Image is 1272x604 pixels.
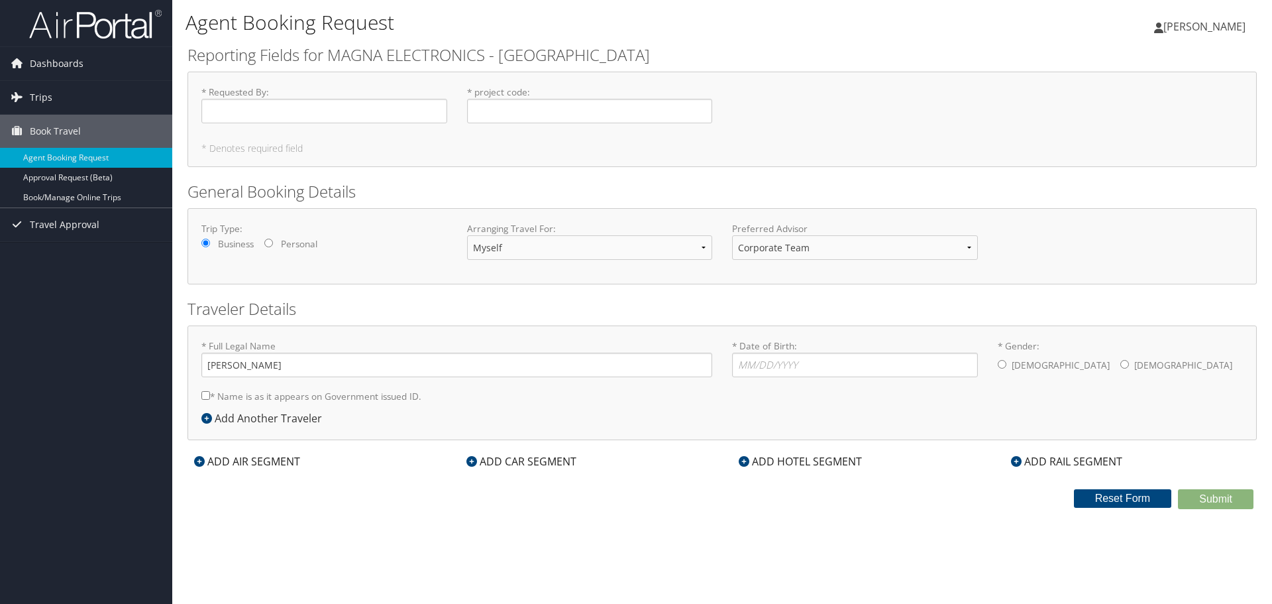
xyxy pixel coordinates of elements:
[30,81,52,114] span: Trips
[187,44,1257,66] h2: Reporting Fields for MAGNA ELECTRONICS - [GEOGRAPHIC_DATA]
[1074,489,1172,508] button: Reset Form
[201,99,447,123] input: * Requested By:
[732,453,869,469] div: ADD HOTEL SEGMENT
[732,353,978,377] input: * Date of Birth:
[201,353,712,377] input: * Full Legal Name
[1163,19,1245,34] span: [PERSON_NAME]
[201,339,712,377] label: * Full Legal Name
[218,237,254,251] label: Business
[187,180,1257,203] h2: General Booking Details
[998,339,1244,379] label: * Gender:
[467,222,713,235] label: Arranging Travel For:
[467,86,713,123] label: * project code :
[732,339,978,377] label: * Date of Birth:
[201,222,447,235] label: Trip Type:
[1004,453,1129,469] div: ADD RAIL SEGMENT
[1154,7,1259,46] a: [PERSON_NAME]
[201,144,1243,153] h5: * Denotes required field
[281,237,317,251] label: Personal
[30,115,81,148] span: Book Travel
[201,391,210,400] input: * Name is as it appears on Government issued ID.
[467,99,713,123] input: * project code:
[998,360,1006,369] input: * Gender:[DEMOGRAPHIC_DATA][DEMOGRAPHIC_DATA]
[1178,489,1253,509] button: Submit
[1120,360,1129,369] input: * Gender:[DEMOGRAPHIC_DATA][DEMOGRAPHIC_DATA]
[30,47,83,80] span: Dashboards
[1134,353,1232,378] label: [DEMOGRAPHIC_DATA]
[201,86,447,123] label: * Requested By :
[29,9,162,40] img: airportal-logo.png
[1012,353,1110,378] label: [DEMOGRAPHIC_DATA]
[30,208,99,241] span: Travel Approval
[460,453,583,469] div: ADD CAR SEGMENT
[732,222,978,235] label: Preferred Advisor
[201,410,329,426] div: Add Another Traveler
[185,9,901,36] h1: Agent Booking Request
[187,453,307,469] div: ADD AIR SEGMENT
[201,384,421,408] label: * Name is as it appears on Government issued ID.
[187,298,1257,320] h2: Traveler Details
